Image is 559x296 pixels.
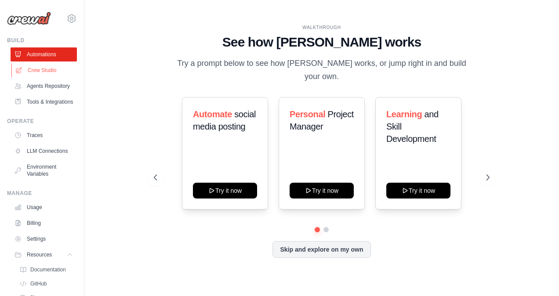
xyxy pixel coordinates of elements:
a: Automations [11,47,77,61]
p: Try a prompt below to see how [PERSON_NAME] works, or jump right in and build your own. [174,57,469,83]
span: and Skill Development [386,109,439,144]
span: GitHub [30,280,47,287]
div: Operate [7,118,77,125]
a: GitHub [16,278,77,290]
a: Tools & Integrations [11,95,77,109]
a: Documentation [16,264,77,276]
div: WALKTHROUGH [154,24,490,31]
div: Manage [7,190,77,197]
button: Resources [11,248,77,262]
img: Logo [7,12,51,25]
button: Try it now [290,183,354,199]
a: Crew Studio [11,63,78,77]
a: Billing [11,216,77,230]
button: Try it now [193,183,257,199]
div: Build [7,37,77,44]
span: Documentation [30,266,66,273]
span: social media posting [193,109,256,131]
a: LLM Connections [11,144,77,158]
span: Project Manager [290,109,354,131]
h1: See how [PERSON_NAME] works [154,34,490,50]
a: Settings [11,232,77,246]
button: Skip and explore on my own [272,241,370,258]
a: Traces [11,128,77,142]
span: Personal [290,109,325,119]
span: Resources [27,251,52,258]
a: Environment Variables [11,160,77,181]
span: Learning [386,109,422,119]
button: Try it now [386,183,450,199]
a: Usage [11,200,77,214]
span: Automate [193,109,232,119]
a: Agents Repository [11,79,77,93]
